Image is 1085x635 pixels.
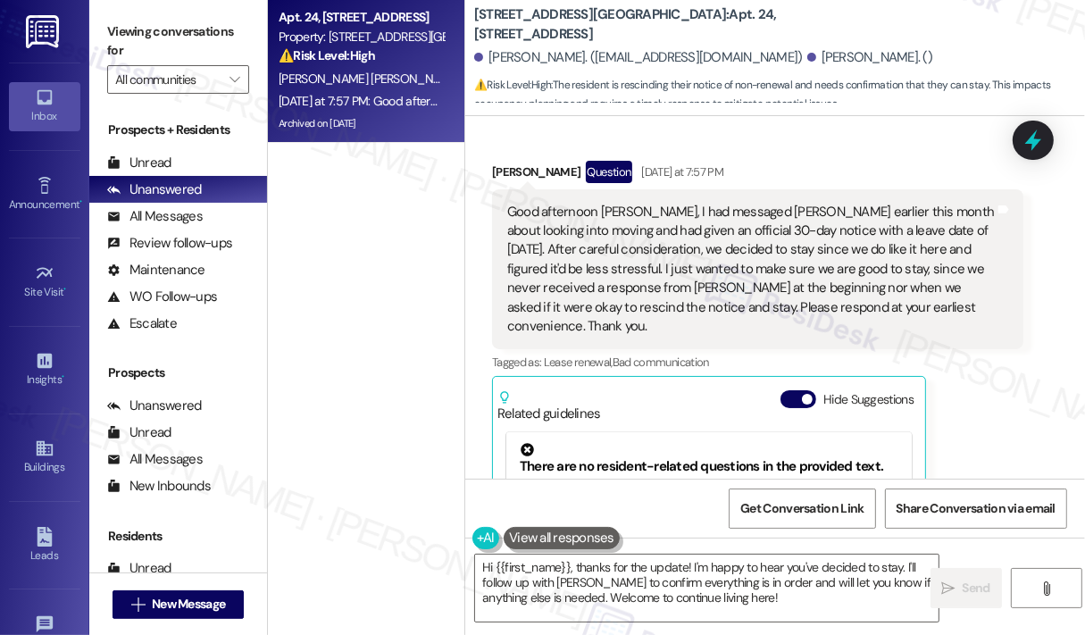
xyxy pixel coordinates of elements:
[474,78,551,92] strong: ⚠️ Risk Level: High
[131,597,145,612] i: 
[507,203,995,337] div: Good afternoon [PERSON_NAME], I had messaged [PERSON_NAME] earlier this month about looking into ...
[941,581,955,596] i: 
[230,72,239,87] i: 
[115,65,221,94] input: All communities
[62,371,64,383] span: •
[277,113,446,135] div: Archived on [DATE]
[279,8,444,27] div: Apt. 24, [STREET_ADDRESS]
[475,555,939,622] textarea: Hi {{first_name}}, thanks for the update! I'm happy to hear you've decided to stay. I'll follow u...
[885,489,1067,529] button: Share Conversation via email
[107,180,202,199] div: Unanswered
[9,82,80,130] a: Inbox
[107,423,171,442] div: Unread
[492,161,1023,189] div: [PERSON_NAME]
[963,579,990,597] span: Send
[113,590,245,619] button: New Message
[492,349,1023,375] div: Tagged as:
[823,390,914,409] label: Hide Suggestions
[740,499,864,518] span: Get Conversation Link
[107,234,232,253] div: Review follow-ups
[9,433,80,481] a: Buildings
[897,499,1056,518] span: Share Conversation via email
[107,314,177,333] div: Escalate
[89,363,267,382] div: Prospects
[107,154,171,172] div: Unread
[9,522,80,570] a: Leads
[807,48,933,67] div: [PERSON_NAME]. ()
[279,28,444,46] div: Property: [STREET_ADDRESS][GEOGRAPHIC_DATA]
[107,288,217,306] div: WO Follow-ups
[544,355,613,370] span: Lease renewal ,
[9,258,80,306] a: Site Visit •
[613,355,709,370] span: Bad communication
[107,18,249,65] label: Viewing conversations for
[89,527,267,546] div: Residents
[279,71,465,87] span: [PERSON_NAME] [PERSON_NAME]
[474,76,1085,114] span: : The resident is rescinding their notice of non-renewal and needs confirmation that they can sta...
[64,283,67,296] span: •
[89,121,267,139] div: Prospects + Residents
[107,450,203,469] div: All Messages
[279,47,375,63] strong: ⚠️ Risk Level: High
[107,477,211,496] div: New Inbounds
[474,48,803,67] div: [PERSON_NAME]. ([EMAIL_ADDRESS][DOMAIN_NAME])
[79,196,82,208] span: •
[474,5,831,44] b: [STREET_ADDRESS][GEOGRAPHIC_DATA]: Apt. 24, [STREET_ADDRESS]
[107,261,205,280] div: Maintenance
[497,390,601,423] div: Related guidelines
[1039,581,1053,596] i: 
[586,161,633,183] div: Question
[152,595,225,614] span: New Message
[931,568,1002,608] button: Send
[26,15,63,48] img: ResiDesk Logo
[107,397,202,415] div: Unanswered
[107,207,203,226] div: All Messages
[729,489,875,529] button: Get Conversation Link
[9,346,80,394] a: Insights •
[637,163,723,181] div: [DATE] at 7:57 PM
[107,559,171,578] div: Unread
